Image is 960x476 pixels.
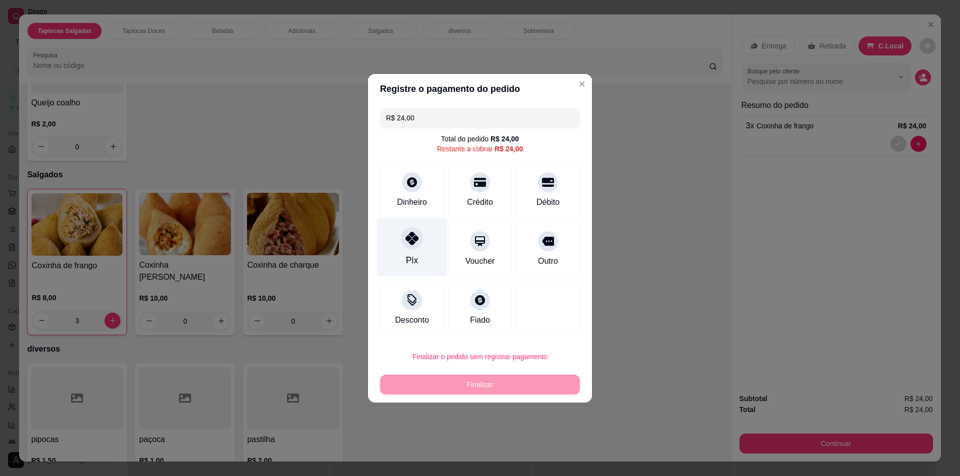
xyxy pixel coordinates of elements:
div: R$ 24,00 [494,144,523,154]
div: Fiado [470,314,490,326]
div: Pix [406,254,418,267]
div: R$ 24,00 [490,134,519,144]
button: Finalizar o pedido sem registrar pagamento [380,347,580,367]
div: Crédito [467,196,493,208]
div: Dinheiro [397,196,427,208]
div: Desconto [395,314,429,326]
button: Close [574,76,590,92]
div: Total do pedido [441,134,519,144]
div: Outro [538,255,558,267]
div: Débito [536,196,559,208]
div: Restante a cobrar [437,144,523,154]
header: Registre o pagamento do pedido [368,74,592,104]
input: Ex.: hambúrguer de cordeiro [386,108,574,128]
div: Voucher [465,255,495,267]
